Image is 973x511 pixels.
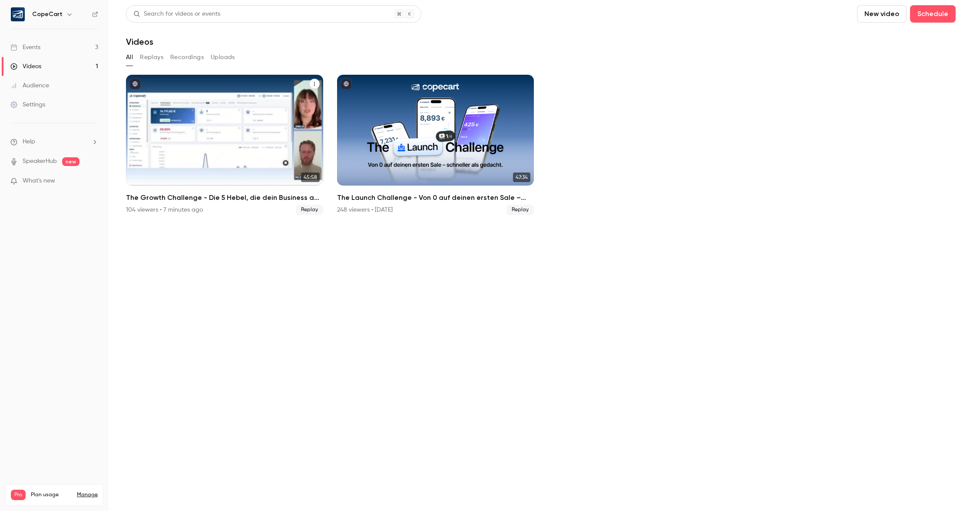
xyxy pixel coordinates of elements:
[10,81,49,90] div: Audience
[170,50,204,64] button: Recordings
[301,173,320,182] span: 45:58
[10,62,41,71] div: Videos
[23,157,57,166] a: SpeakerHub
[10,100,45,109] div: Settings
[126,5,956,506] section: Videos
[910,5,956,23] button: Schedule
[77,491,98,498] a: Manage
[337,192,534,203] h2: The Launch Challenge - Von 0 auf deinen ersten Sale – schneller als gedacht
[133,10,220,19] div: Search for videos or events
[11,7,25,21] img: CopeCart
[126,192,323,203] h2: The Growth Challenge - Die 5 Hebel, die dein Business auf das nächste Level katapultieren
[211,50,235,64] button: Uploads
[513,173,530,182] span: 47:34
[341,78,352,90] button: published
[337,75,534,215] a: 47:34The Launch Challenge - Von 0 auf deinen ersten Sale – schneller als gedacht248 viewers • [DA...
[126,75,323,215] a: 45:58The Growth Challenge - Die 5 Hebel, die dein Business auf das nächste Level katapultieren104...
[32,10,63,19] h6: CopeCart
[857,5,907,23] button: New video
[296,205,323,215] span: Replay
[10,43,40,52] div: Events
[126,75,323,215] li: The Growth Challenge - Die 5 Hebel, die dein Business auf das nächste Level katapultieren
[126,36,153,47] h1: Videos
[506,205,534,215] span: Replay
[62,157,79,166] span: new
[11,490,26,500] span: Pro
[337,75,534,215] li: The Launch Challenge - Von 0 auf deinen ersten Sale – schneller als gedacht
[126,50,133,64] button: All
[140,50,163,64] button: Replays
[126,206,203,214] div: 104 viewers • 7 minutes ago
[10,137,98,146] li: help-dropdown-opener
[129,78,141,90] button: published
[23,137,35,146] span: Help
[337,206,393,214] div: 248 viewers • [DATE]
[23,176,55,186] span: What's new
[31,491,72,498] span: Plan usage
[126,75,956,215] ul: Videos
